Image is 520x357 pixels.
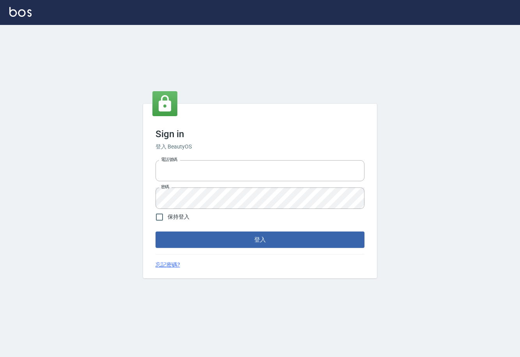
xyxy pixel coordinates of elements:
[156,143,364,151] h6: 登入 BeautyOS
[156,129,364,140] h3: Sign in
[161,184,169,190] label: 密碼
[168,213,189,221] span: 保持登入
[161,157,177,163] label: 電話號碼
[156,232,364,248] button: 登入
[9,7,32,17] img: Logo
[156,261,180,269] a: 忘記密碼?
